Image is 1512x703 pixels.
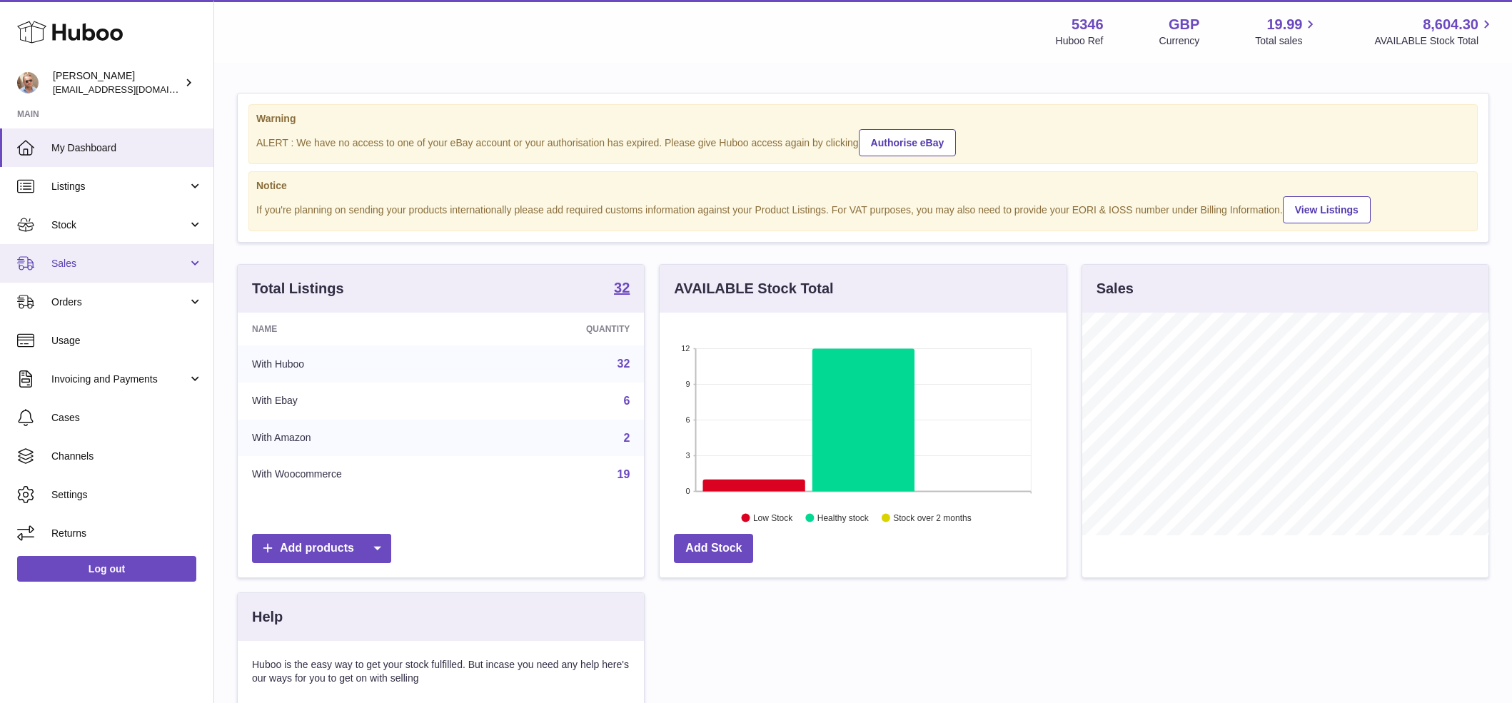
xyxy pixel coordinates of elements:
span: Returns [51,527,203,540]
a: 19 [618,468,630,480]
div: [PERSON_NAME] [53,69,181,96]
img: support@radoneltd.co.uk [17,72,39,93]
a: Log out [17,556,196,582]
text: Stock over 2 months [894,513,972,523]
span: Invoicing and Payments [51,373,188,386]
span: Settings [51,488,203,502]
h3: Total Listings [252,279,344,298]
div: Currency [1159,34,1200,48]
a: 6 [623,395,630,407]
span: My Dashboard [51,141,203,155]
td: With Woocommerce [238,456,490,493]
th: Name [238,313,490,345]
text: Low Stock [753,513,793,523]
a: Authorise eBay [859,129,957,156]
td: With Huboo [238,345,490,383]
td: With Ebay [238,383,490,420]
span: Orders [51,295,188,309]
div: Huboo Ref [1056,34,1104,48]
span: Total sales [1255,34,1319,48]
strong: Warning [256,112,1470,126]
p: Huboo is the easy way to get your stock fulfilled. But incase you need any help here's our ways f... [252,658,630,685]
div: If you're planning on sending your products internationally please add required customs informati... [256,194,1470,223]
div: ALERT : We have no access to one of your eBay account or your authorisation has expired. Please g... [256,127,1470,156]
a: 19.99 Total sales [1255,15,1319,48]
span: [EMAIL_ADDRESS][DOMAIN_NAME] [53,84,210,95]
a: Add Stock [674,534,753,563]
span: Sales [51,257,188,270]
h3: Sales [1097,279,1134,298]
text: 9 [686,380,690,388]
text: 12 [682,344,690,353]
strong: GBP [1169,15,1199,34]
span: Stock [51,218,188,232]
span: 8,604.30 [1423,15,1478,34]
span: 19.99 [1266,15,1302,34]
text: Healthy stock [817,513,870,523]
span: Channels [51,450,203,463]
a: View Listings [1283,196,1371,223]
span: Cases [51,411,203,425]
text: 0 [686,487,690,495]
th: Quantity [490,313,644,345]
text: 6 [686,415,690,424]
span: Listings [51,180,188,193]
a: 2 [623,432,630,444]
a: 32 [618,358,630,370]
strong: 5346 [1072,15,1104,34]
h3: Help [252,607,283,627]
td: With Amazon [238,420,490,457]
a: 8,604.30 AVAILABLE Stock Total [1374,15,1495,48]
text: 3 [686,451,690,460]
strong: Notice [256,179,1470,193]
strong: 32 [614,280,630,295]
a: Add products [252,534,391,563]
a: 32 [614,280,630,298]
span: AVAILABLE Stock Total [1374,34,1495,48]
h3: AVAILABLE Stock Total [674,279,833,298]
span: Usage [51,334,203,348]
